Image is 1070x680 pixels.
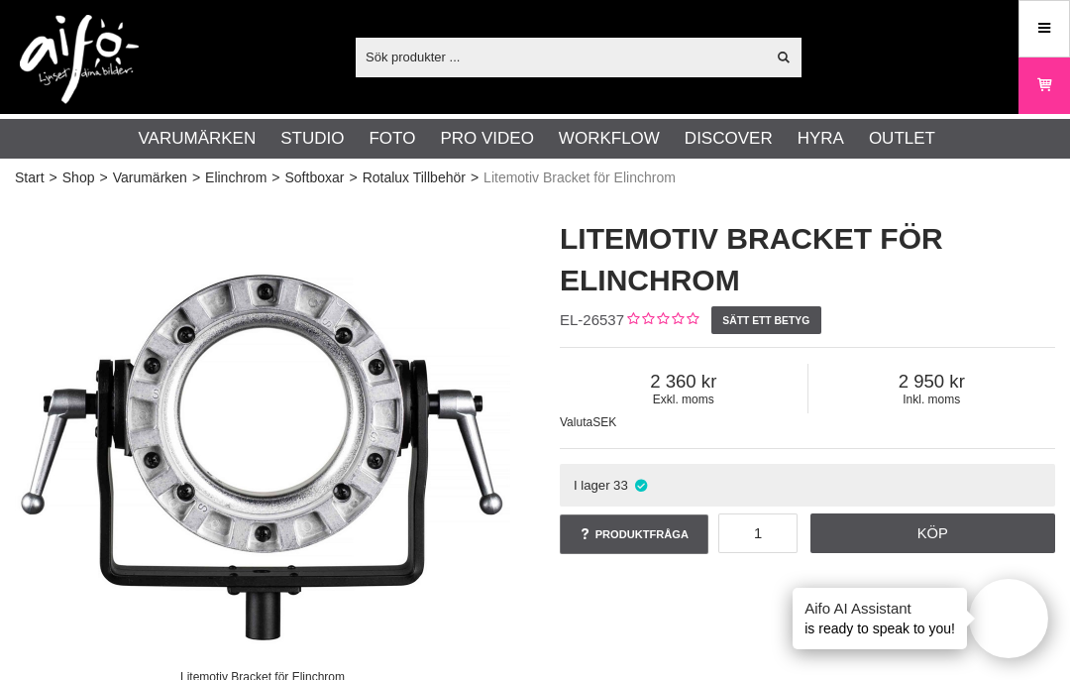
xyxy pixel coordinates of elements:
input: Sök produkter ... [356,42,765,71]
span: > [192,168,200,188]
a: Discover [685,126,773,152]
span: Exkl. moms [560,393,807,406]
a: Elinchrom [205,168,267,188]
span: SEK [592,415,616,429]
span: Inkl. moms [808,393,1056,406]
h4: Aifo AI Assistant [804,598,955,619]
div: is ready to speak to you! [793,588,967,649]
a: Studio [280,126,344,152]
a: Varumärken [113,168,187,188]
img: logo.png [20,15,139,104]
a: Outlet [869,126,935,152]
a: Pro Video [440,126,533,152]
a: Softboxar [285,168,345,188]
div: Kundbetyg: 0 [624,310,698,331]
span: > [471,168,479,188]
span: > [99,168,107,188]
span: > [349,168,357,188]
a: Rotalux Tillbehör [363,168,466,188]
span: 33 [613,478,628,493]
a: Hyra [798,126,844,152]
span: EL-26537 [560,311,624,328]
a: Start [15,168,45,188]
i: I lager [633,478,650,493]
span: Litemotiv Bracket för Elinchrom [483,168,676,188]
span: > [50,168,57,188]
a: Sätt ett betyg [711,306,821,334]
span: Valuta [560,415,592,429]
a: Workflow [559,126,660,152]
span: 2 360 [560,371,807,393]
a: Shop [62,168,95,188]
a: Foto [369,126,415,152]
a: Produktfråga [560,514,708,554]
h1: Litemotiv Bracket för Elinchrom [560,218,1055,301]
a: Köp [810,513,1056,553]
span: > [271,168,279,188]
span: 2 950 [808,371,1056,393]
a: Varumärken [139,126,257,152]
span: I lager [574,478,610,493]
